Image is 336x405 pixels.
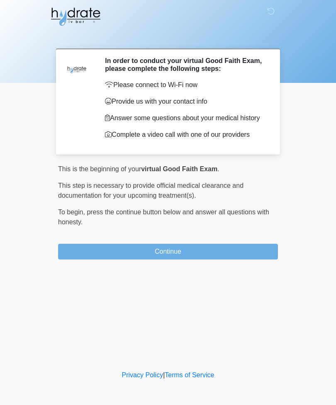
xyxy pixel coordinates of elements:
span: press the continue button below and answer all questions with honesty. [58,209,269,226]
p: Answer some questions about your medical history [105,113,265,123]
span: . [217,165,219,172]
p: Provide us with your contact info [105,97,265,107]
h1: ‎ ‎ ‎ [52,30,284,45]
h2: In order to conduct your virtual Good Faith Exam, please complete the following steps: [105,57,265,73]
a: | [163,371,165,378]
strong: virtual Good Faith Exam [141,165,217,172]
span: To begin, [58,209,87,216]
span: This is the beginning of your [58,165,141,172]
span: This step is necessary to provide official medical clearance and documentation for your upcoming ... [58,182,243,199]
img: Agent Avatar [64,57,89,82]
button: Continue [58,244,278,259]
p: Complete a video call with one of our providers [105,130,265,140]
img: Hydrate IV Bar - Fort Collins Logo [50,6,101,27]
a: Privacy Policy [122,371,163,378]
p: Please connect to Wi-Fi now [105,80,265,90]
a: Terms of Service [165,371,214,378]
